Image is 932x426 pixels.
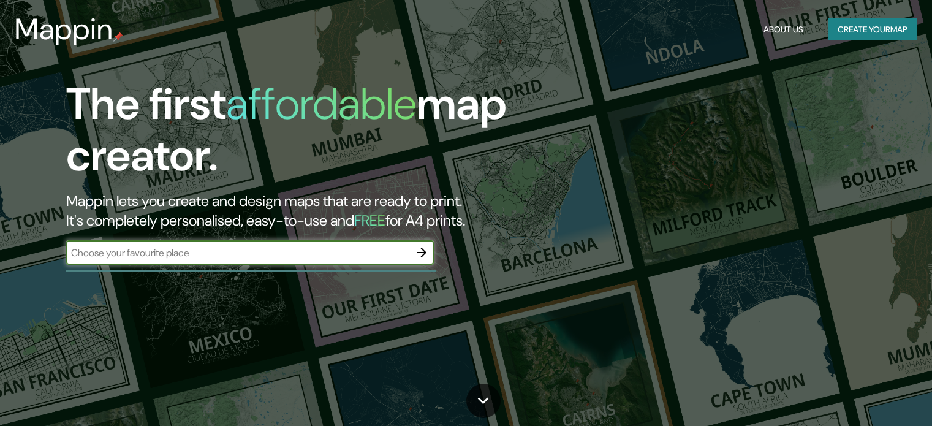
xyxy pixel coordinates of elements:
img: mappin-pin [113,32,123,42]
button: About Us [759,18,808,41]
input: Choose your favourite place [66,246,409,260]
h3: Mappin [15,12,113,47]
h5: FREE [354,211,385,230]
h1: The first map creator. [66,78,532,191]
h1: affordable [226,75,417,132]
h2: Mappin lets you create and design maps that are ready to print. It's completely personalised, eas... [66,191,532,230]
button: Create yourmap [828,18,917,41]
